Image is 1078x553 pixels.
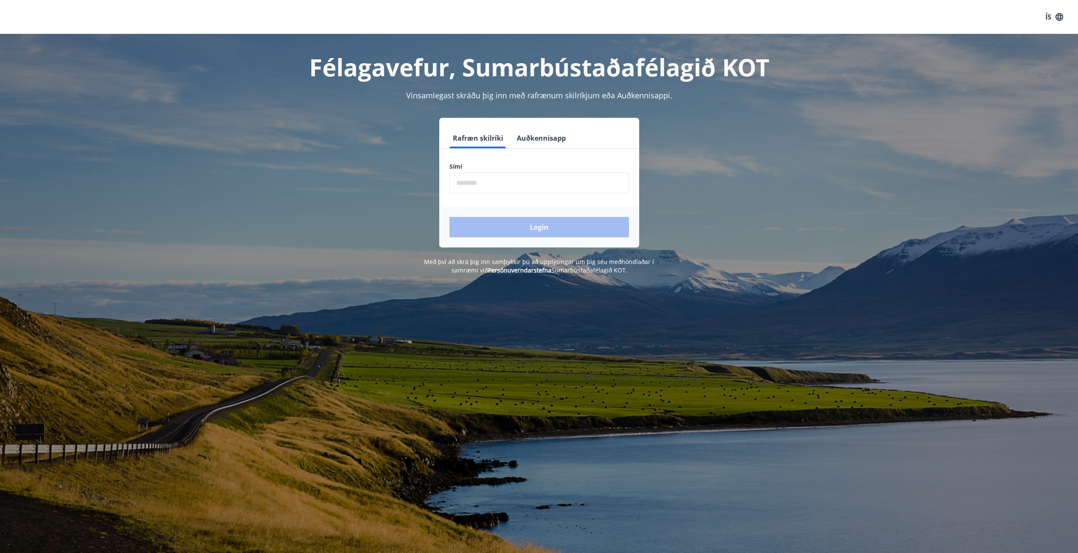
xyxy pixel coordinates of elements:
a: Persónuverndarstefna [488,266,551,274]
h1: Félagavefur, Sumarbústaðafélagið KOT [244,51,834,83]
button: Rafræn skilríki [449,128,507,148]
label: Sími [449,162,629,171]
button: ÍS [1041,9,1068,25]
span: Vinsamlegast skráðu þig inn með rafrænum skilríkjum eða Auðkennisappi. [406,90,672,100]
span: Með því að skrá þig inn samþykkir þú að upplýsingar um þig séu meðhöndlaðar í samræmi við Sumarbú... [424,258,654,274]
button: Auðkennisapp [513,128,569,148]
